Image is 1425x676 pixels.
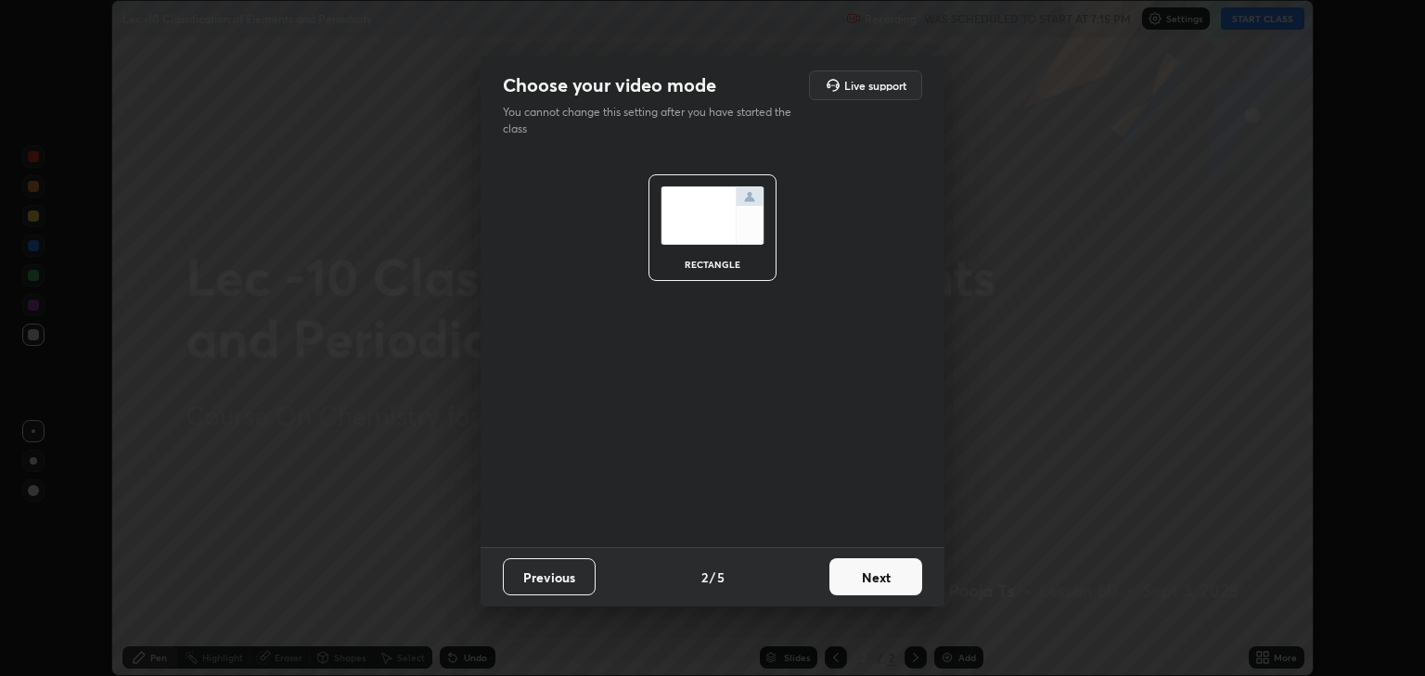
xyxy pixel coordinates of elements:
button: Previous [503,558,596,595]
button: Next [829,558,922,595]
img: normalScreenIcon.ae25ed63.svg [661,186,764,245]
p: You cannot change this setting after you have started the class [503,104,803,137]
h2: Choose your video mode [503,73,716,97]
h4: 5 [717,568,725,587]
h4: / [710,568,715,587]
div: rectangle [675,260,750,269]
h5: Live support [844,80,906,91]
h4: 2 [701,568,708,587]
